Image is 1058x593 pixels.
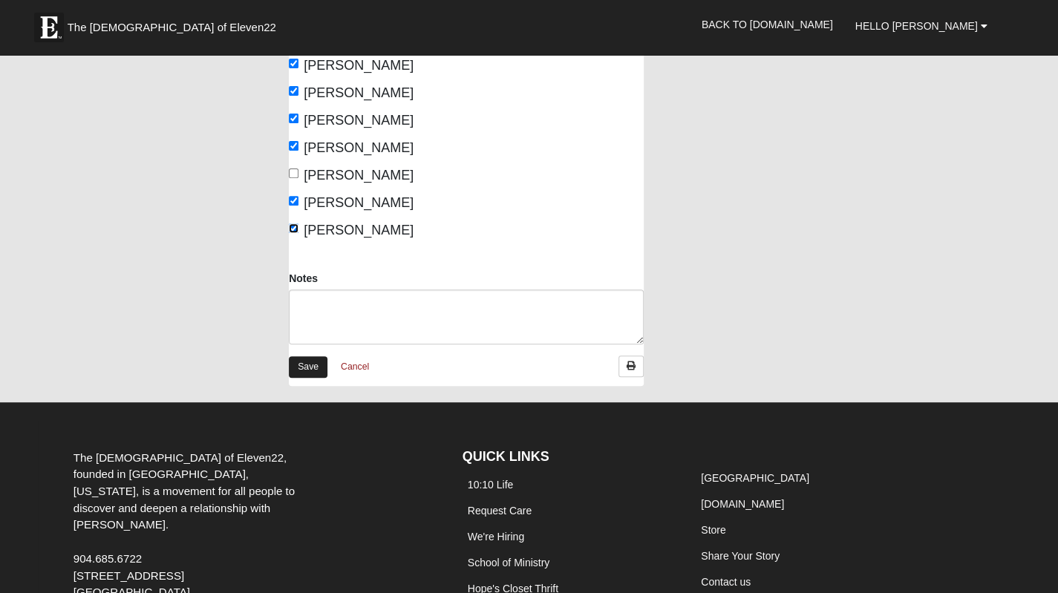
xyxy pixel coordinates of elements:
[844,7,999,45] a: Hello [PERSON_NAME]
[331,356,379,379] a: Cancel
[304,58,414,73] span: [PERSON_NAME]
[289,271,318,286] label: Notes
[27,5,324,42] a: The [DEMOGRAPHIC_DATA] of Eleven22
[68,20,276,35] span: The [DEMOGRAPHIC_DATA] of Eleven22
[304,195,414,210] span: [PERSON_NAME]
[289,59,298,68] input: [PERSON_NAME]
[468,479,514,491] a: 10:10 Life
[468,531,524,543] a: We're Hiring
[304,140,414,155] span: [PERSON_NAME]
[701,498,784,510] a: [DOMAIN_NAME]
[304,113,414,128] span: [PERSON_NAME]
[701,472,809,484] a: [GEOGRAPHIC_DATA]
[289,86,298,96] input: [PERSON_NAME]
[690,6,844,43] a: Back to [DOMAIN_NAME]
[463,449,673,465] h4: QUICK LINKS
[468,557,549,569] a: School of Ministry
[701,550,780,562] a: Share Your Story
[289,114,298,123] input: [PERSON_NAME]
[289,168,298,178] input: [PERSON_NAME]
[468,505,532,517] a: Request Care
[618,356,644,377] a: Print Attendance Roster
[289,141,298,151] input: [PERSON_NAME]
[304,85,414,100] span: [PERSON_NAME]
[304,168,414,183] span: [PERSON_NAME]
[289,356,327,378] a: Save
[701,524,725,536] a: Store
[855,20,978,32] span: Hello [PERSON_NAME]
[304,223,414,237] span: [PERSON_NAME]
[289,196,298,206] input: [PERSON_NAME]
[289,223,298,233] input: [PERSON_NAME]
[34,13,64,42] img: Eleven22 logo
